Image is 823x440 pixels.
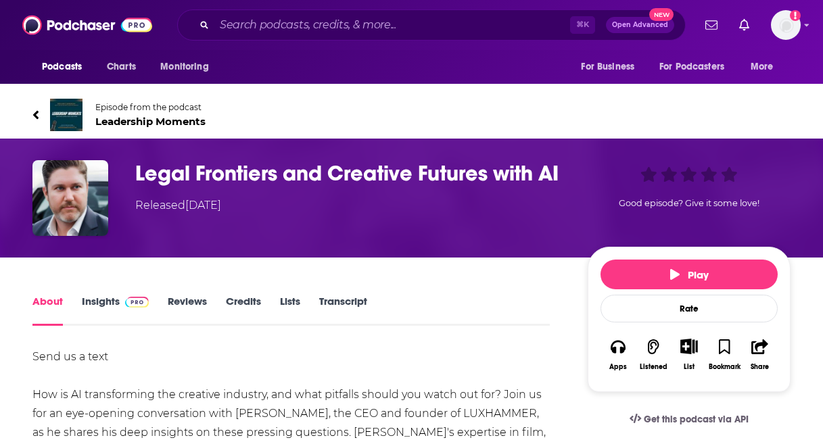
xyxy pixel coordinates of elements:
[151,54,226,80] button: open menu
[709,363,740,371] div: Bookmark
[107,57,136,76] span: Charts
[570,16,595,34] span: ⌘ K
[649,8,674,21] span: New
[135,160,566,187] h1: Legal Frontiers and Creative Futures with AI
[707,330,742,379] button: Bookmark
[98,54,144,80] a: Charts
[22,12,152,38] img: Podchaser - Follow, Share and Rate Podcasts
[700,14,723,36] a: Show notifications dropdown
[771,10,801,40] button: Show profile menu
[32,160,108,236] img: Legal Frontiers and Creative Futures with AI
[734,14,755,36] a: Show notifications dropdown
[612,22,668,28] span: Open Advanced
[571,54,651,80] button: open menu
[135,197,221,214] div: Released [DATE]
[790,10,801,21] svg: Add a profile image
[601,260,778,289] button: Play
[82,295,149,326] a: InsightsPodchaser Pro
[675,339,703,353] button: Show More Button
[670,268,709,281] span: Play
[601,295,778,322] div: Rate
[659,57,724,76] span: For Podcasters
[95,115,206,128] span: Leadership Moments
[32,54,99,80] button: open menu
[280,295,300,326] a: Lists
[160,57,208,76] span: Monitoring
[319,295,367,326] a: Transcript
[95,102,206,112] span: Episode from the podcast
[177,9,686,41] div: Search podcasts, credits, & more...
[771,10,801,40] span: Logged in as emma.garth
[226,295,261,326] a: Credits
[168,295,207,326] a: Reviews
[214,14,570,36] input: Search podcasts, credits, & more...
[601,330,636,379] button: Apps
[32,99,791,131] a: Leadership MomentsEpisode from the podcastLeadership Moments
[684,362,695,371] div: List
[644,414,749,425] span: Get this podcast via API
[751,363,769,371] div: Share
[42,57,82,76] span: Podcasts
[741,54,791,80] button: open menu
[619,198,759,208] span: Good episode? Give it some love!
[636,330,671,379] button: Listened
[581,57,634,76] span: For Business
[751,57,774,76] span: More
[32,350,108,363] a: Send us a text
[606,17,674,33] button: Open AdvancedNew
[32,295,63,326] a: About
[640,363,667,371] div: Listened
[771,10,801,40] img: User Profile
[672,330,707,379] div: Show More ButtonList
[125,297,149,308] img: Podchaser Pro
[743,330,778,379] button: Share
[619,403,759,436] a: Get this podcast via API
[651,54,744,80] button: open menu
[50,99,83,131] img: Leadership Moments
[609,363,627,371] div: Apps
